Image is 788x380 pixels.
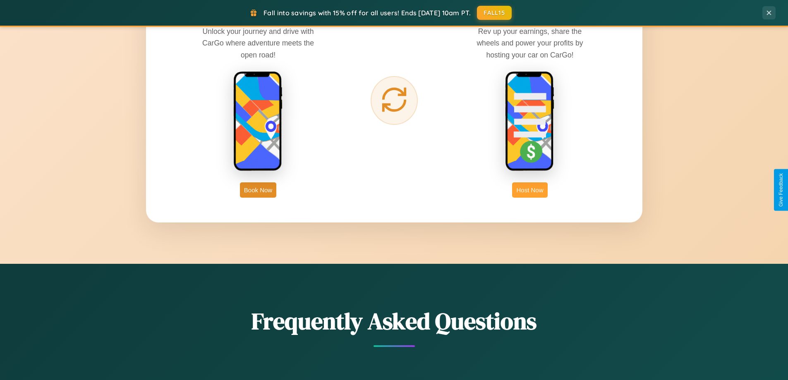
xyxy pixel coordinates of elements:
img: host phone [505,71,555,172]
h2: Frequently Asked Questions [146,305,642,337]
span: Fall into savings with 15% off for all users! Ends [DATE] 10am PT. [263,9,471,17]
p: Unlock your journey and drive with CarGo where adventure meets the open road! [196,26,320,60]
button: FALL15 [477,6,512,20]
button: Book Now [240,182,276,198]
button: Host Now [512,182,547,198]
img: rent phone [233,71,283,172]
p: Rev up your earnings, share the wheels and power your profits by hosting your car on CarGo! [468,26,592,60]
div: Give Feedback [778,173,784,207]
